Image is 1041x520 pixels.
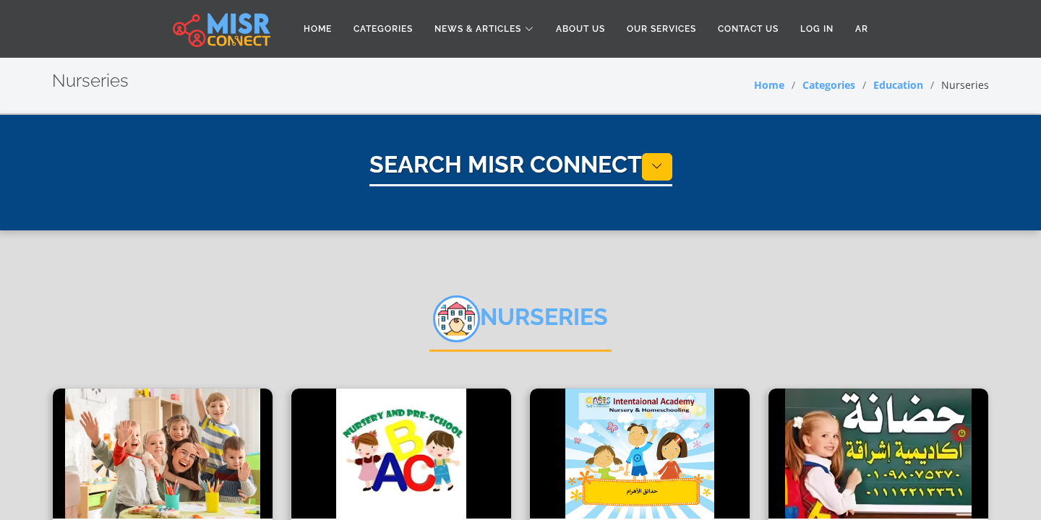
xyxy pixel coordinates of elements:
a: About Us [545,15,616,43]
img: svIpGnOnONX3oTnXCtKP.png [433,295,480,342]
h2: Nurseries [52,71,129,92]
img: Oasis International Academy [530,389,750,519]
img: ABC Nursery [291,389,511,519]
a: Contact Us [707,15,789,43]
img: main.misr_connect [173,11,270,47]
span: News & Articles [434,22,521,35]
img: Kids Care Nursery [53,389,273,519]
a: AR [844,15,879,43]
h2: Nurseries [429,295,612,352]
li: Nurseries [923,77,989,92]
a: Home [293,15,343,43]
a: Home [754,78,784,92]
img: Ishraq Academy Nursery [768,389,988,519]
h1: Search Misr Connect [369,151,672,186]
a: Categories [802,78,855,92]
a: Categories [343,15,424,43]
a: Log in [789,15,844,43]
a: Education [873,78,923,92]
a: News & Articles [424,15,545,43]
a: Our Services [616,15,707,43]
